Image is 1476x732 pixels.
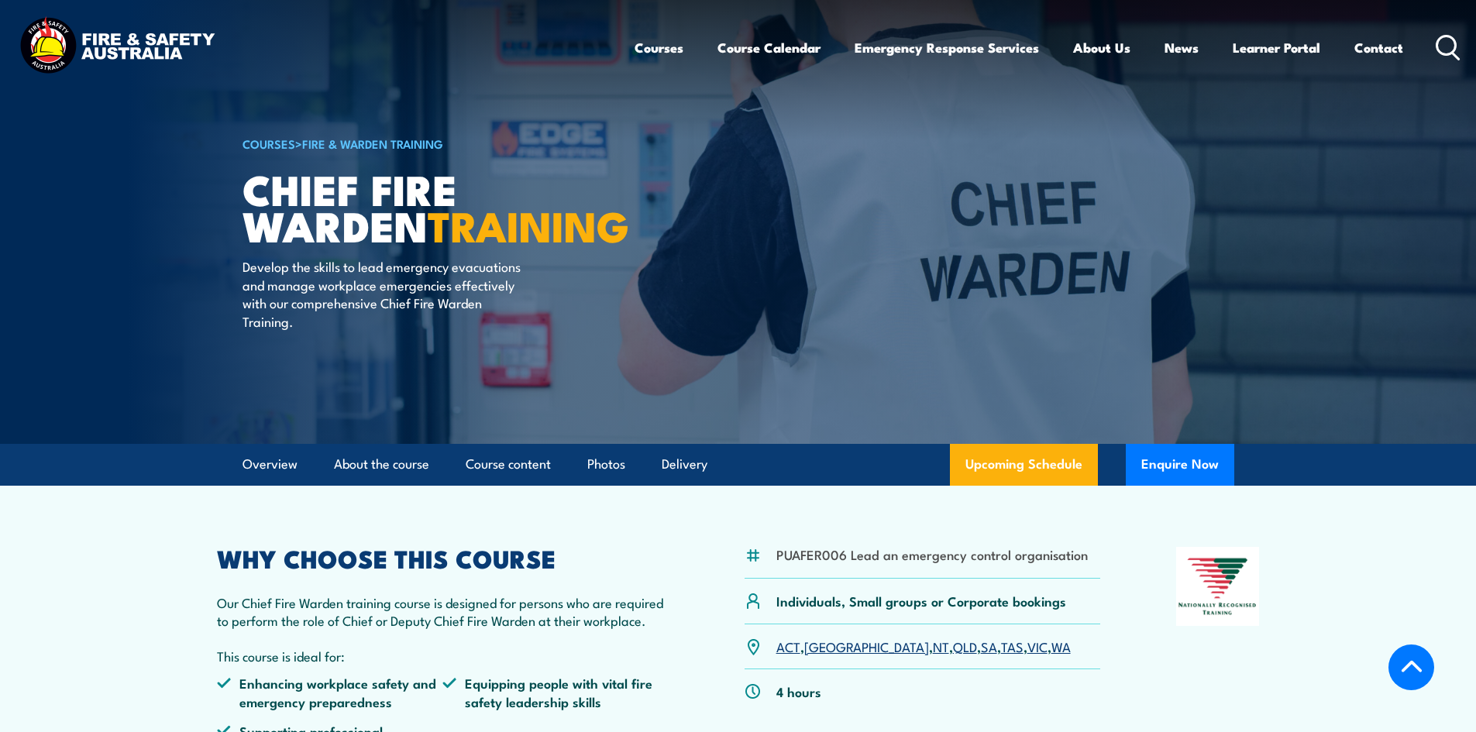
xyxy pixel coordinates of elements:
[953,637,977,655] a: QLD
[428,192,629,256] strong: TRAINING
[1165,27,1199,68] a: News
[933,637,949,655] a: NT
[1126,444,1234,486] button: Enquire Now
[217,547,669,569] h2: WHY CHOOSE THIS COURSE
[717,27,821,68] a: Course Calendar
[587,444,625,485] a: Photos
[981,637,997,655] a: SA
[1176,547,1260,626] img: Nationally Recognised Training logo.
[1073,27,1130,68] a: About Us
[466,444,551,485] a: Course content
[804,637,929,655] a: [GEOGRAPHIC_DATA]
[243,170,625,242] h1: Chief Fire Warden
[635,27,683,68] a: Courses
[1001,637,1024,655] a: TAS
[662,444,707,485] a: Delivery
[217,647,669,665] p: This course is ideal for:
[1233,27,1320,68] a: Learner Portal
[776,592,1066,610] p: Individuals, Small groups or Corporate bookings
[302,135,443,152] a: Fire & Warden Training
[243,135,295,152] a: COURSES
[855,27,1039,68] a: Emergency Response Services
[334,444,429,485] a: About the course
[217,593,669,630] p: Our Chief Fire Warden training course is designed for persons who are required to perform the rol...
[776,637,800,655] a: ACT
[442,674,669,710] li: Equipping people with vital fire safety leadership skills
[776,545,1088,563] li: PUAFER006 Lead an emergency control organisation
[1051,637,1071,655] a: WA
[217,674,443,710] li: Enhancing workplace safety and emergency preparedness
[243,257,525,330] p: Develop the skills to lead emergency evacuations and manage workplace emergencies effectively wit...
[1027,637,1048,655] a: VIC
[243,134,625,153] h6: >
[776,637,1071,655] p: , , , , , , ,
[243,444,298,485] a: Overview
[950,444,1098,486] a: Upcoming Schedule
[776,682,821,700] p: 4 hours
[1354,27,1403,68] a: Contact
